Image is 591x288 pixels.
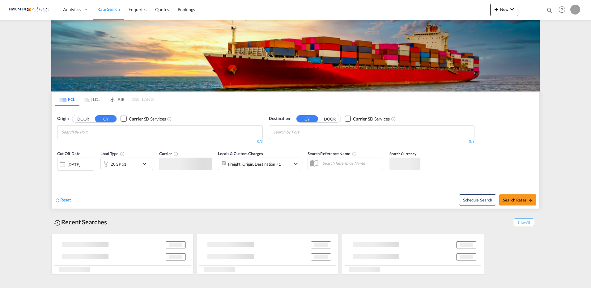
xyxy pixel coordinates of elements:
[100,158,153,170] div: 20GP x1icon-chevron-down
[557,4,567,15] span: Help
[218,151,263,156] span: Locals & Custom Charges
[178,7,195,12] span: Bookings
[557,4,570,15] div: Help
[129,116,166,122] div: Carrier SD Services
[57,151,80,156] span: Cut Off Date
[508,6,516,13] md-icon: icon-chevron-down
[129,7,147,12] span: Enquiries
[490,4,518,16] button: icon-plus 400-fgNewicon-chevron-down
[95,115,117,122] button: CY
[296,115,318,122] button: CY
[63,6,81,13] span: Analytics
[111,160,126,168] div: 20GP x1
[57,116,68,122] span: Origin
[55,197,60,203] md-icon: icon-refresh
[55,92,79,106] md-tab-item: FCL
[173,151,178,156] md-icon: The selected Trucker/Carrierwill be displayed in the rate results If the rates are from another f...
[352,151,357,156] md-icon: Your search will be saved by the below given name
[499,194,536,205] button: Search Ratesicon-arrow-right
[493,6,500,13] md-icon: icon-plus 400-fg
[97,6,120,12] span: Rate Search
[503,197,533,202] span: Search Rates
[79,92,104,106] md-tab-item: LCL
[9,3,51,17] img: c67187802a5a11ec94275b5db69a26e6.png
[67,162,80,167] div: [DATE]
[493,7,516,12] span: New
[273,127,332,137] input: Chips input.
[159,151,178,156] span: Carrier
[353,116,390,122] div: Carrier SD Services
[62,127,120,137] input: Chips input.
[57,158,94,171] div: [DATE]
[60,197,71,202] span: Reset
[104,92,129,106] md-tab-item: AIR
[57,139,263,144] div: 0/3
[55,92,154,106] md-pagination-wrapper: Use the left and right arrow keys to navigate between tabs
[292,160,300,167] md-icon: icon-chevron-down
[100,151,125,156] span: Load Type
[345,116,390,122] md-checkbox: Checkbox No Ink
[228,160,281,168] div: Freight Origin Destination Factory Stuffing
[57,170,62,178] md-datepicker: Select
[272,126,334,137] md-chips-wrap: Chips container with autocompletion. Enter the text area, type text to search, and then use the u...
[269,116,290,122] span: Destination
[52,106,539,209] div: OriginDOOR CY Checkbox No InkUnchecked: Search for CY (Container Yard) services for all selected ...
[546,7,553,16] div: icon-magnify
[155,7,169,12] span: Quotes
[51,20,540,91] img: LCL+%26+FCL+BACKGROUND.png
[514,218,534,226] span: Show All
[319,115,341,122] button: DOOR
[389,151,416,156] span: Search Currency
[269,139,474,144] div: 0/3
[308,151,357,156] span: Search Reference Name
[546,7,553,14] md-icon: icon-magnify
[61,126,123,137] md-chips-wrap: Chips container with autocompletion. Enter the text area, type text to search, and then use the u...
[528,198,533,203] md-icon: icon-arrow-right
[218,158,301,170] div: Freight Origin Destination Factory Stuffingicon-chevron-down
[55,197,71,204] div: icon-refreshReset
[120,151,125,156] md-icon: icon-information-outline
[319,159,383,168] input: Search Reference Name
[51,215,109,229] div: Recent Searches
[121,116,166,122] md-checkbox: Checkbox No Ink
[108,96,116,100] md-icon: icon-airplane
[391,116,396,121] md-icon: Unchecked: Search for CY (Container Yard) services for all selected carriers.Checked : Search for...
[54,219,61,227] md-icon: icon-backup-restore
[141,160,151,167] md-icon: icon-chevron-down
[72,115,94,122] button: DOOR
[167,116,172,121] md-icon: Unchecked: Search for CY (Container Yard) services for all selected carriers.Checked : Search for...
[459,194,496,205] button: Note: By default Schedule search will only considerorigin ports, destination ports and cut off da...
